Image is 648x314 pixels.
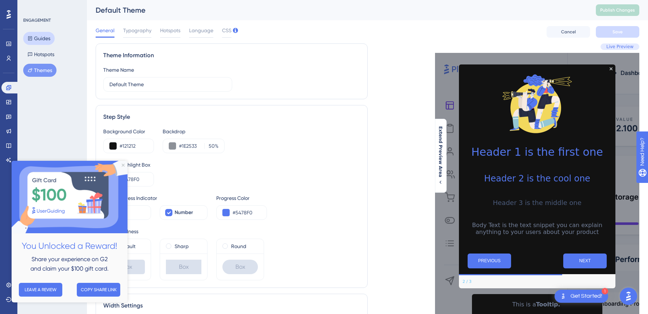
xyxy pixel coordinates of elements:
label: Round [231,242,246,251]
button: Next [563,254,607,268]
div: Tooltip Highlight Box [103,160,360,169]
div: Box [166,260,201,274]
span: and claim your $100 gift card. [19,104,97,111]
button: Extend Preview Area [435,126,446,185]
iframe: UserGuiding AI Assistant Launcher [618,285,639,307]
img: Modal Media [501,67,573,140]
button: LEAVE A REVIEW [7,122,51,136]
div: Width Settings [103,301,360,310]
input: Theme Name [109,80,226,88]
span: Publish Changes [600,7,635,13]
button: Guides [23,32,55,45]
div: Step Progress Indicator [103,194,208,202]
div: Box Roundness [103,227,360,236]
h3: Header 3 is the middle one [465,199,610,206]
button: Cancel [547,26,590,38]
span: Extend Preview Area [438,126,443,177]
div: Default Theme [96,5,578,15]
h2: You Unlocked a Reward! [6,78,110,92]
span: Number [175,208,193,217]
h1: Header 1 is the first one [465,146,610,158]
div: Step 2 of 3 [463,279,472,285]
input: % [207,142,215,150]
span: Language [189,26,213,35]
div: Footer [459,275,615,288]
button: Previous [468,254,511,268]
div: Box [222,260,258,274]
div: Step Style [103,113,360,121]
button: Hotspots [23,48,59,61]
span: Live Preview [606,44,634,50]
div: Backdrop [163,127,225,136]
button: Publish Changes [596,4,639,16]
div: Close Preview [110,3,113,6]
div: Close Preview [610,67,613,70]
p: This is a [478,300,597,309]
span: General [96,26,114,35]
div: Background Color [103,127,154,136]
div: 1 [602,288,608,294]
label: % [204,142,218,150]
b: Tooltip. [536,301,560,308]
span: Save [613,29,623,35]
p: Body Text is the text snippet you can explain anything to your users about your product [465,222,610,235]
span: Typography [123,26,151,35]
div: Theme Name [103,66,134,74]
span: Need Help? [17,2,45,11]
span: Cancel [561,29,576,35]
div: Progress Color [216,194,267,202]
button: Themes [23,64,57,77]
span: Hotspots [160,26,180,35]
span: CSS [222,26,231,35]
div: ENGAGEMENT [23,17,51,23]
h2: Header 2 is the cool one [465,173,610,184]
span: Share your experience on G2 [20,95,96,102]
img: launcher-image-alternative-text [559,292,568,301]
div: Open Get Started! checklist, remaining modules: 1 [555,290,608,303]
button: COPY SHARE LINK [65,122,109,136]
button: Save [596,26,639,38]
label: Sharp [175,242,189,251]
div: Theme Information [103,51,360,60]
div: Get Started! [570,292,602,300]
